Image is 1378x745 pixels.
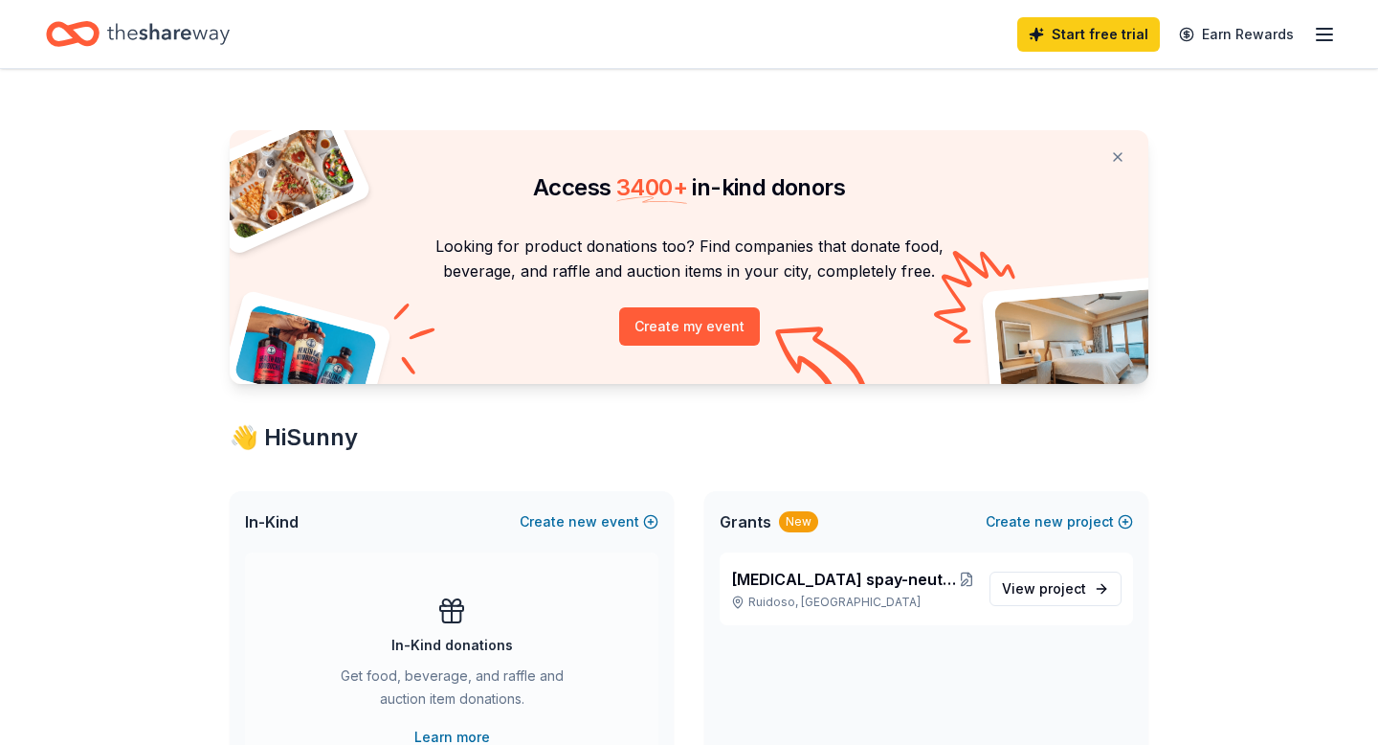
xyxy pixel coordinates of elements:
[1167,17,1305,52] a: Earn Rewards
[230,422,1148,453] div: 👋 Hi Sunny
[391,634,513,657] div: In-Kind donations
[616,173,687,201] span: 3400 +
[779,511,818,532] div: New
[775,327,871,398] img: Curvy arrow
[533,173,845,201] span: Access in-kind donors
[720,510,771,533] span: Grants
[1017,17,1160,52] a: Start free trial
[46,11,230,56] a: Home
[1039,580,1086,597] span: project
[731,595,974,610] p: Ruidoso, [GEOGRAPHIC_DATA]
[520,510,658,533] button: Createnewevent
[568,510,597,533] span: new
[1034,510,1063,533] span: new
[731,568,959,591] span: [MEDICAL_DATA] spay-neuter surgeries, pet food bank, disaster assistance for pets
[322,665,582,718] div: Get food, beverage, and raffle and auction item donations.
[245,510,299,533] span: In-Kind
[253,234,1125,284] p: Looking for product donations too? Find companies that donate food, beverage, and raffle and auct...
[1002,577,1086,600] span: View
[619,307,760,346] button: Create my event
[209,119,358,241] img: Pizza
[989,572,1122,606] a: View project
[986,510,1133,533] button: Createnewproject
